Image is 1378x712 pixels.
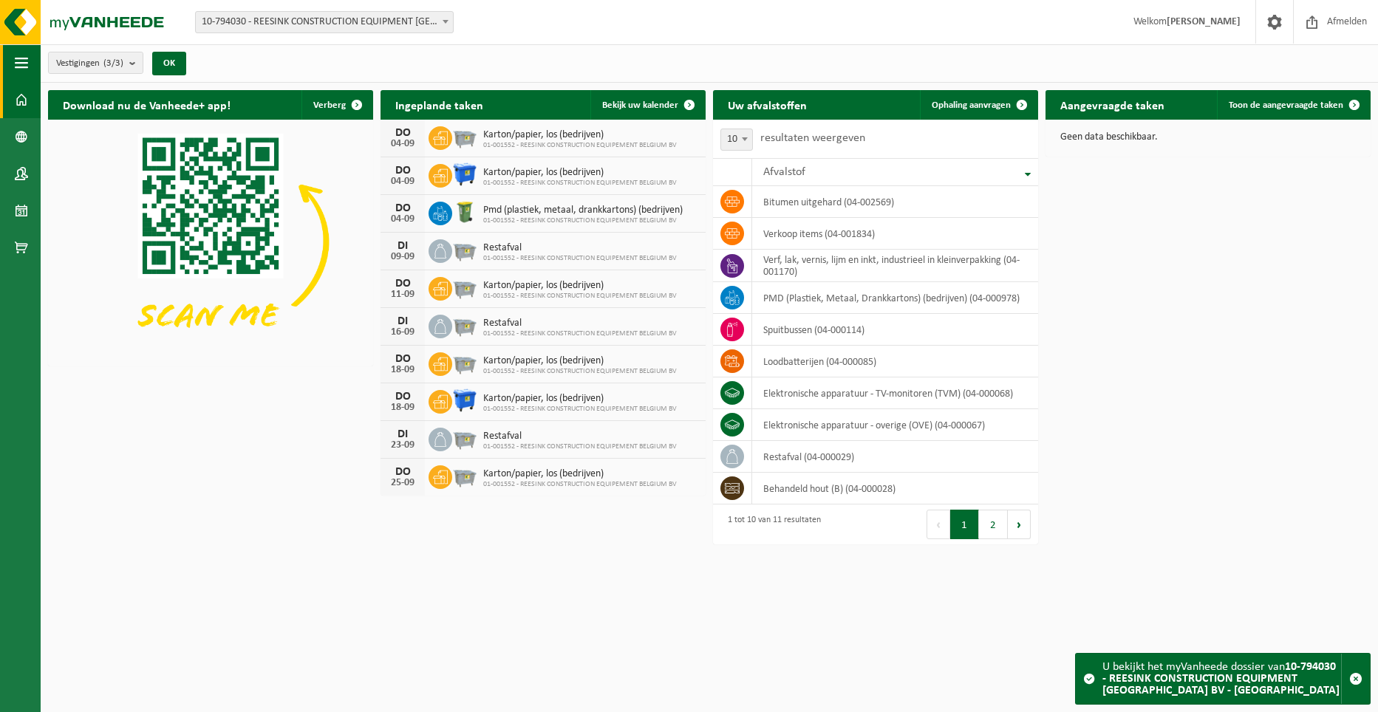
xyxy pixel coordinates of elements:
[452,199,477,225] img: WB-0240-HPE-GN-50
[483,216,683,225] span: 01-001552 - REESINK CONSTRUCTION EQUIPEMENT BELGIUM BV
[388,278,417,290] div: DO
[752,346,1038,377] td: loodbatterijen (04-000085)
[979,510,1008,539] button: 2
[388,327,417,338] div: 16-09
[388,403,417,413] div: 18-09
[388,365,417,375] div: 18-09
[752,250,1038,282] td: verf, lak, vernis, lijm en inkt, industrieel in kleinverpakking (04-001170)
[483,329,677,338] span: 01-001552 - REESINK CONSTRUCTION EQUIPEMENT BELGIUM BV
[48,90,245,119] h2: Download nu de Vanheede+ app!
[196,12,453,32] span: 10-794030 - REESINK CONSTRUCTION EQUIPMENT BELGIUM BV - HAMME
[388,290,417,300] div: 11-09
[103,58,123,68] count: (3/3)
[195,11,454,33] span: 10-794030 - REESINK CONSTRUCTION EQUIPMENT BELGIUM BV - HAMME
[483,318,677,329] span: Restafval
[483,129,677,141] span: Karton/papier, los (bedrijven)
[760,132,865,144] label: resultaten weergeven
[721,129,752,150] span: 10
[388,252,417,262] div: 09-09
[1102,661,1340,696] strong: 10-794030 - REESINK CONSTRUCTION EQUIPMENT [GEOGRAPHIC_DATA] BV - [GEOGRAPHIC_DATA]
[388,391,417,403] div: DO
[388,466,417,478] div: DO
[483,367,677,376] span: 01-001552 - REESINK CONSTRUCTION EQUIPEMENT BELGIUM BV
[452,425,477,451] img: WB-2500-GAL-GY-01
[452,275,477,300] img: WB-2500-GAL-GY-01
[452,312,477,338] img: WB-2500-GAL-GY-01
[388,315,417,327] div: DI
[752,441,1038,473] td: restafval (04-000029)
[1229,100,1343,110] span: Toon de aangevraagde taken
[713,90,822,119] h2: Uw afvalstoffen
[1060,132,1356,143] p: Geen data beschikbaar.
[452,350,477,375] img: WB-2500-GAL-GY-01
[1102,654,1341,704] div: U bekijkt het myVanheede dossier van
[388,202,417,214] div: DO
[483,292,677,301] span: 01-001552 - REESINK CONSTRUCTION EQUIPEMENT BELGIUM BV
[763,166,805,178] span: Afvalstof
[483,167,677,179] span: Karton/papier, los (bedrijven)
[388,214,417,225] div: 04-09
[452,237,477,262] img: WB-2500-GAL-GY-01
[483,205,683,216] span: Pmd (plastiek, metaal, drankkartons) (bedrijven)
[483,393,677,405] span: Karton/papier, los (bedrijven)
[388,165,417,177] div: DO
[1167,16,1241,27] strong: [PERSON_NAME]
[483,242,677,254] span: Restafval
[388,127,417,139] div: DO
[752,409,1038,441] td: elektronische apparatuur - overige (OVE) (04-000067)
[388,440,417,451] div: 23-09
[483,405,677,414] span: 01-001552 - REESINK CONSTRUCTION EQUIPEMENT BELGIUM BV
[452,162,477,187] img: WB-1100-HPE-BE-01
[48,120,373,363] img: Download de VHEPlus App
[950,510,979,539] button: 1
[920,90,1037,120] a: Ophaling aanvragen
[483,280,677,292] span: Karton/papier, los (bedrijven)
[388,353,417,365] div: DO
[720,508,821,541] div: 1 tot 10 van 11 resultaten
[927,510,950,539] button: Previous
[752,473,1038,504] td: behandeld hout (B) (04-000028)
[932,100,1011,110] span: Ophaling aanvragen
[1217,90,1369,120] a: Toon de aangevraagde taken
[388,240,417,252] div: DI
[56,52,123,75] span: Vestigingen
[752,377,1038,409] td: elektronische apparatuur - TV-monitoren (TVM) (04-000068)
[452,388,477,413] img: WB-1100-HPE-BE-01
[1008,510,1031,539] button: Next
[752,314,1038,346] td: spuitbussen (04-000114)
[483,179,677,188] span: 01-001552 - REESINK CONSTRUCTION EQUIPEMENT BELGIUM BV
[483,468,677,480] span: Karton/papier, los (bedrijven)
[720,129,753,151] span: 10
[483,480,677,489] span: 01-001552 - REESINK CONSTRUCTION EQUIPEMENT BELGIUM BV
[602,100,678,110] span: Bekijk uw kalender
[388,139,417,149] div: 04-09
[590,90,704,120] a: Bekijk uw kalender
[388,177,417,187] div: 04-09
[452,463,477,488] img: WB-2500-GAL-GY-01
[48,52,143,74] button: Vestigingen(3/3)
[752,282,1038,314] td: PMD (Plastiek, Metaal, Drankkartons) (bedrijven) (04-000978)
[301,90,372,120] button: Verberg
[752,186,1038,218] td: bitumen uitgehard (04-002569)
[483,254,677,263] span: 01-001552 - REESINK CONSTRUCTION EQUIPEMENT BELGIUM BV
[152,52,186,75] button: OK
[483,431,677,442] span: Restafval
[483,141,677,150] span: 01-001552 - REESINK CONSTRUCTION EQUIPEMENT BELGIUM BV
[483,355,677,367] span: Karton/papier, los (bedrijven)
[1046,90,1179,119] h2: Aangevraagde taken
[381,90,498,119] h2: Ingeplande taken
[483,442,677,451] span: 01-001552 - REESINK CONSTRUCTION EQUIPEMENT BELGIUM BV
[452,124,477,149] img: WB-2500-GAL-GY-01
[752,218,1038,250] td: verkoop items (04-001834)
[313,100,346,110] span: Verberg
[388,478,417,488] div: 25-09
[388,428,417,440] div: DI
